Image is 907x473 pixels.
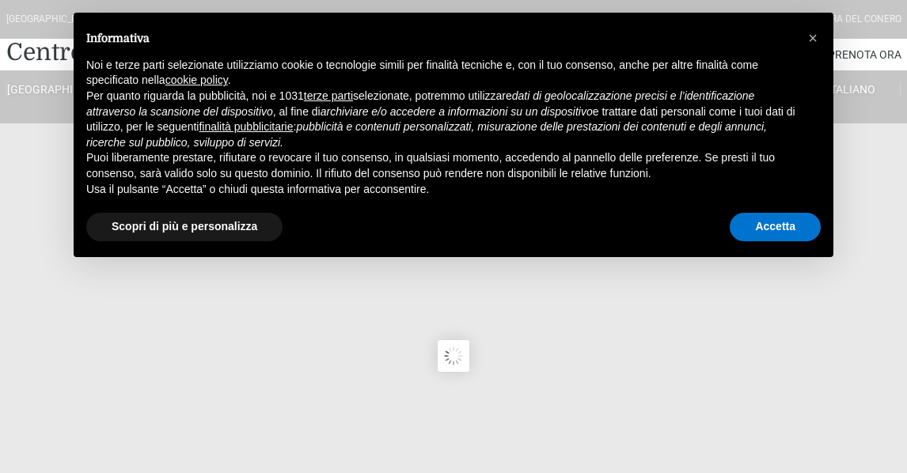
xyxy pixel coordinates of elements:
[827,83,875,96] span: Italiano
[86,150,795,181] p: Puoi liberamente prestare, rifiutare o revocare il tuo consenso, in qualsiasi momento, accedendo ...
[828,39,901,70] a: Prenota Ora
[86,89,795,150] p: Per quanto riguarda la pubblicità, noi e 1031 selezionate, potremmo utilizzare , al fine di e tra...
[86,58,795,89] p: Noi e terze parti selezionate utilizziamo cookie o tecnologie simili per finalità tecniche e, con...
[86,120,767,149] em: pubblicità e contenuti personalizzati, misurazione delle prestazioni dei contenuti e degli annunc...
[6,36,312,68] a: Centro Vacanze De Angelis
[321,105,593,118] em: archiviare e/o accedere a informazioni su un dispositivo
[165,74,228,86] a: cookie policy
[730,213,821,241] button: Accetta
[6,82,106,96] a: [GEOGRAPHIC_DATA]
[802,82,901,96] a: Italiano
[199,119,293,135] button: finalità pubblicitarie
[86,89,754,118] em: dati di geolocalizzazione precisi e l’identificazione attraverso la scansione del dispositivo
[808,29,818,47] span: ×
[304,89,353,104] button: terze parti
[809,12,901,27] div: Riviera Del Conero
[6,12,97,27] div: [GEOGRAPHIC_DATA]
[86,32,795,45] h2: Informativa
[86,213,283,241] button: Scopri di più e personalizza
[86,182,795,198] p: Usa il pulsante “Accetta” o chiudi questa informativa per acconsentire.
[800,25,825,51] button: Chiudi questa informativa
